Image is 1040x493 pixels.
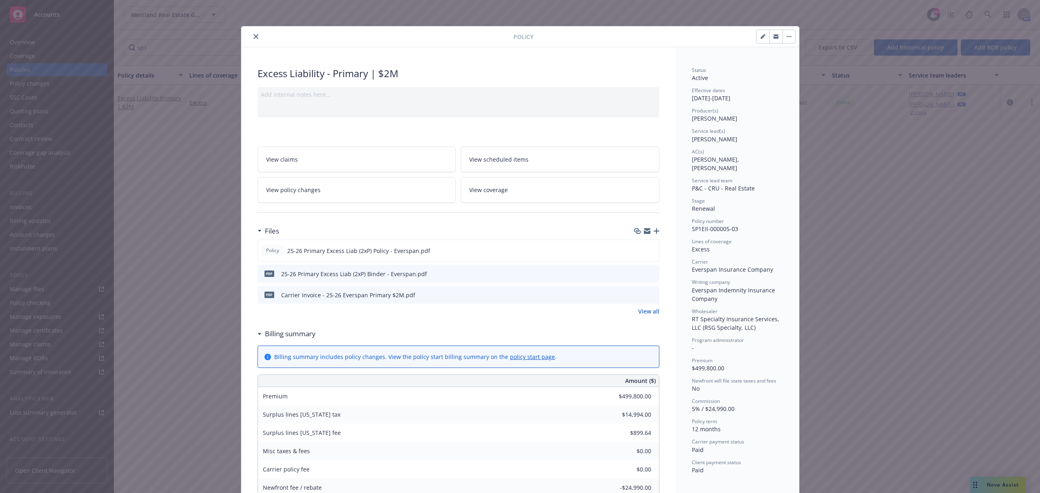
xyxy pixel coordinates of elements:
[692,87,783,102] div: [DATE] - [DATE]
[692,67,706,74] span: Status
[692,128,725,134] span: Service lead(s)
[287,246,430,255] span: 25-26 Primary Excess Liab (2xP) Policy - Everspan.pdf
[692,266,773,273] span: Everspan Insurance Company
[692,184,755,192] span: P&C - CRU - Real Estate
[264,270,274,277] span: pdf
[266,186,321,194] span: View policy changes
[258,67,659,80] div: Excess Liability - Primary | $2M
[692,279,730,285] span: Writing company
[263,429,341,437] span: Surplus lines [US_STATE] fee
[625,376,656,385] span: Amount ($)
[603,390,656,402] input: 0.00
[692,258,708,265] span: Carrier
[692,418,717,425] span: Policy term
[469,186,508,194] span: View coverage
[648,246,656,255] button: preview file
[692,148,704,155] span: AC(s)
[692,308,717,315] span: Wholesaler
[263,411,340,418] span: Surplus lines [US_STATE] tax
[692,197,705,204] span: Stage
[692,74,708,82] span: Active
[649,270,656,278] button: preview file
[692,115,737,122] span: [PERSON_NAME]
[263,447,310,455] span: Misc taxes & fees
[692,177,732,184] span: Service lead team
[258,226,279,236] div: Files
[263,484,322,491] span: Newfront fee / rebate
[692,425,721,433] span: 12 months
[692,337,744,344] span: Program administrator
[692,459,741,466] span: Client payment status
[265,226,279,236] h3: Files
[649,291,656,299] button: preview file
[692,446,704,454] span: Paid
[692,344,694,352] span: -
[692,135,737,143] span: [PERSON_NAME]
[461,147,659,172] a: View scheduled items
[265,329,316,339] h3: Billing summary
[636,291,642,299] button: download file
[281,270,427,278] div: 25-26 Primary Excess Liab (2xP) Binder - Everspan.pdf
[692,87,725,94] span: Effective dates
[638,307,659,316] a: View all
[692,438,744,445] span: Carrier payment status
[603,463,656,476] input: 0.00
[461,177,659,203] a: View coverage
[251,32,261,41] button: close
[692,107,718,114] span: Producer(s)
[264,247,281,254] span: Policy
[692,398,720,404] span: Commission
[692,357,713,364] span: Premium
[636,270,642,278] button: download file
[469,155,529,164] span: View scheduled items
[692,466,704,474] span: Paid
[603,427,656,439] input: 0.00
[692,218,724,225] span: Policy number
[264,292,274,298] span: pdf
[692,377,776,384] span: Newfront will file state taxes and fees
[510,353,555,361] a: policy start page
[692,385,700,392] span: No
[692,156,741,172] span: [PERSON_NAME], [PERSON_NAME]
[692,225,738,233] span: SP1EII-000005-03
[603,445,656,457] input: 0.00
[692,205,715,212] span: Renewal
[258,177,456,203] a: View policy changes
[603,409,656,421] input: 0.00
[692,315,781,331] span: RT Specialty Insurance Services, LLC (RSG Specialty, LLC)
[692,286,777,303] span: Everspan Indemnity Insurance Company
[263,465,310,473] span: Carrier policy fee
[692,364,724,372] span: $499,800.00
[692,238,732,245] span: Lines of coverage
[266,155,298,164] span: View claims
[692,245,783,253] div: Excess
[281,291,415,299] div: Carrier Invoice - 25-26 Everspan Primary $2M.pdf
[261,90,656,99] div: Add internal notes here...
[692,405,734,413] span: 5% / $24,990.00
[513,32,533,41] span: Policy
[635,246,642,255] button: download file
[263,392,288,400] span: Premium
[258,329,316,339] div: Billing summary
[274,352,557,361] div: Billing summary includes policy changes. View the policy start billing summary on the .
[258,147,456,172] a: View claims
